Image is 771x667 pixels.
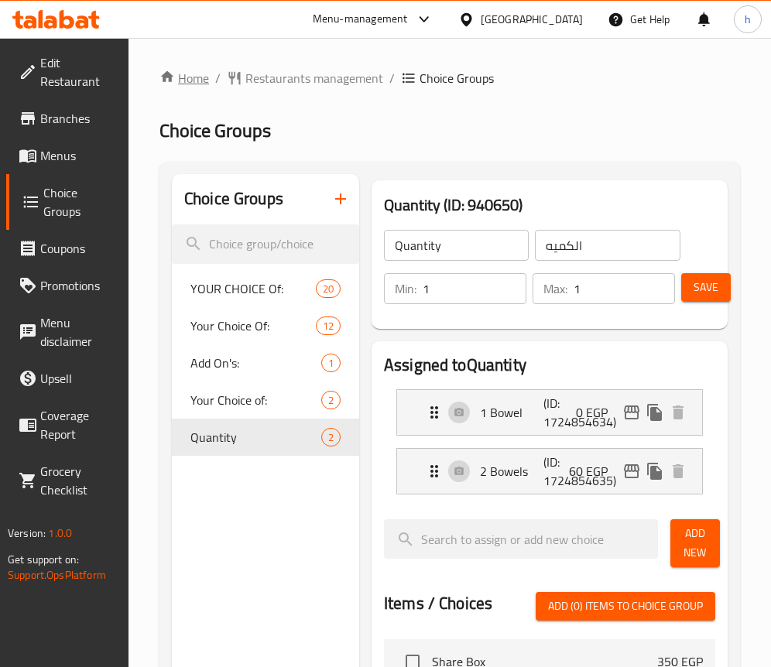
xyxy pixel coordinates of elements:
p: 60 EGP [569,462,620,481]
a: Coupons [6,230,128,267]
p: Max: [543,279,567,298]
span: h [745,11,751,28]
span: 12 [317,319,340,333]
span: Menus [40,146,116,165]
span: Grocery Checklist [40,462,116,499]
div: Choices [316,279,341,298]
span: YOUR CHOICE Of: [190,279,316,298]
span: Restaurants management [245,69,383,87]
h2: Assigned to Quantity [384,354,715,377]
span: Add (0) items to choice group [548,597,703,616]
span: Save [694,278,718,297]
span: 1 [322,356,340,371]
div: Choices [321,428,341,446]
button: edit [620,401,643,424]
span: Coverage Report [40,406,116,443]
div: Add On's:1 [172,344,359,381]
div: [GEOGRAPHIC_DATA] [481,11,583,28]
span: Add On's: [190,354,321,372]
div: Expand [397,449,702,494]
span: Edit Restaurant [40,53,116,91]
span: Your Choice of: [190,391,321,409]
a: Promotions [6,267,128,304]
h3: Quantity (ID: 940650) [384,193,715,217]
div: Your Choice Of:12 [172,307,359,344]
span: Choice Groups [159,113,271,148]
p: Min: [395,279,416,298]
p: 1 Bowel [480,403,543,422]
li: Expand [384,383,715,442]
a: Home [159,69,209,87]
span: Quantity [190,428,321,446]
a: Edit Restaurant [6,44,128,100]
span: Promotions [40,276,116,295]
h2: Choice Groups [184,187,283,210]
div: YOUR CHOICE Of:20 [172,270,359,307]
div: Quantity2 [172,419,359,456]
a: Coverage Report [6,397,128,453]
input: search [384,519,658,559]
span: 2 [322,430,340,445]
a: Support.OpsPlatform [8,565,106,585]
span: 2 [322,393,340,408]
a: Menus [6,137,128,174]
div: Your Choice of:2 [172,381,359,419]
span: Add New [683,524,708,563]
a: Grocery Checklist [6,453,128,508]
p: 2 Bowels [480,462,543,481]
button: Add (0) items to choice group [536,592,715,621]
span: 20 [317,282,340,296]
span: Your Choice Of: [190,316,316,335]
span: Version: [8,523,46,543]
span: Coupons [40,239,116,258]
p: (ID: 1724854634) [543,394,586,431]
a: Upsell [6,360,128,397]
p: 0 EGP [576,403,620,422]
div: Expand [397,390,702,435]
button: delete [666,460,690,483]
button: Add New [670,519,720,567]
li: / [215,69,221,87]
input: search [172,224,359,264]
button: delete [666,401,690,424]
span: Get support on: [8,549,79,570]
button: Save [681,273,731,302]
h2: Items / Choices [384,592,492,615]
span: Choice Groups [43,183,116,221]
span: Choice Groups [420,69,494,87]
button: edit [620,460,643,483]
span: 1.0.0 [48,523,72,543]
a: Choice Groups [6,174,128,230]
span: Branches [40,109,116,128]
li: / [389,69,395,87]
div: Menu-management [313,10,408,29]
nav: breadcrumb [159,69,740,87]
a: Restaurants management [227,69,383,87]
a: Branches [6,100,128,137]
span: Upsell [40,369,116,388]
span: Menu disclaimer [40,313,116,351]
p: (ID: 1724854635) [543,453,586,490]
a: Menu disclaimer [6,304,128,360]
button: duplicate [643,401,666,424]
li: Expand [384,442,715,501]
button: duplicate [643,460,666,483]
